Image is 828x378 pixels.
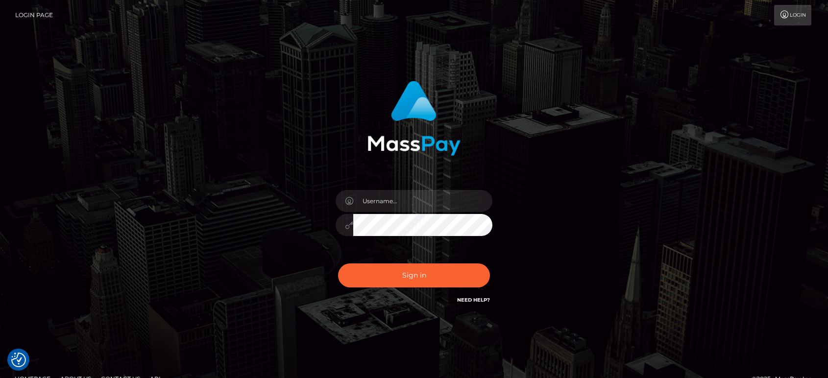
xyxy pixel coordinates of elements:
[367,81,461,156] img: MassPay Login
[774,5,811,25] a: Login
[11,353,26,367] img: Revisit consent button
[15,5,53,25] a: Login Page
[11,353,26,367] button: Consent Preferences
[457,297,490,303] a: Need Help?
[338,263,490,287] button: Sign in
[353,190,492,212] input: Username...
